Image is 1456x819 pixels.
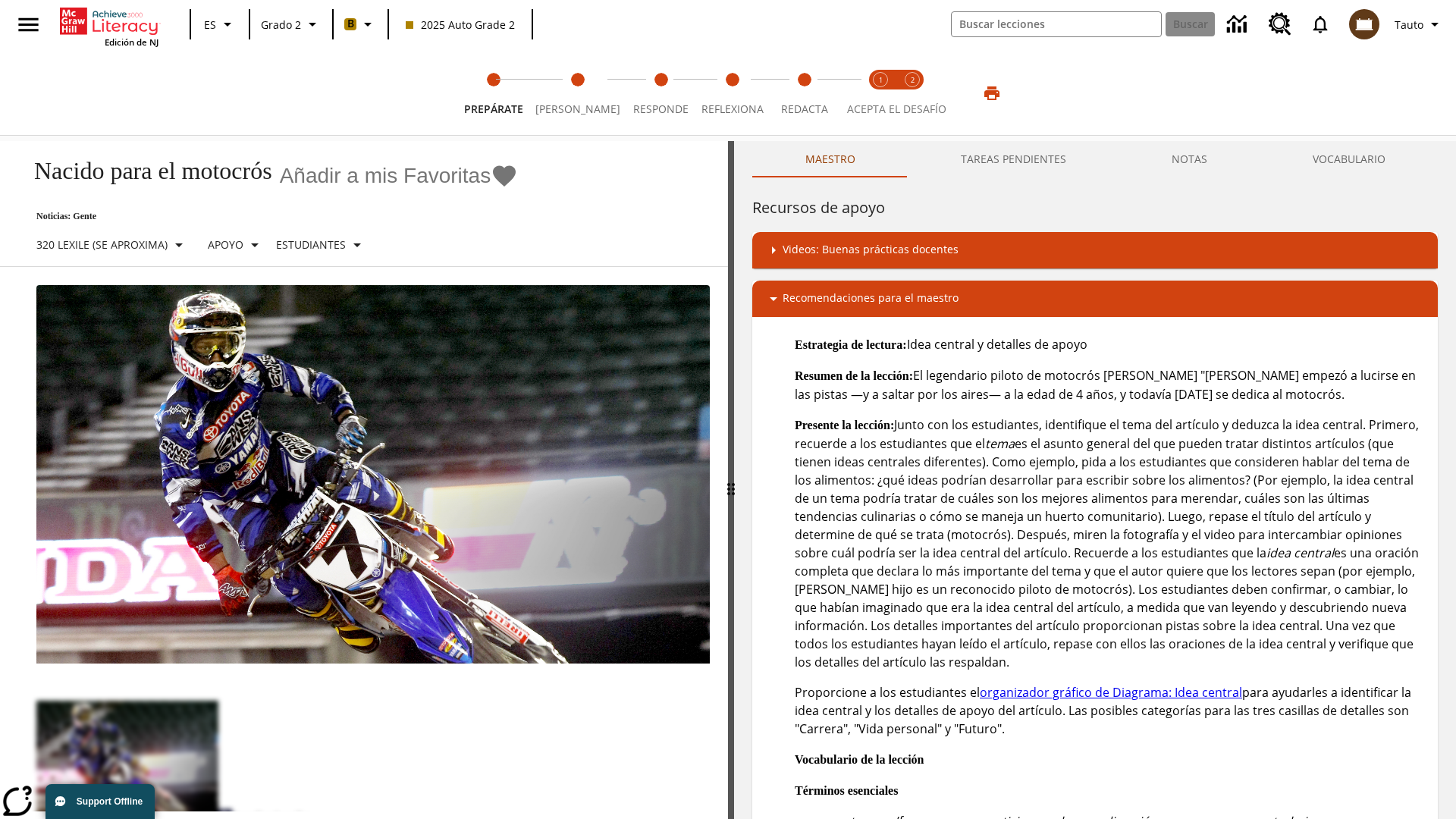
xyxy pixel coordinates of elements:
[196,11,244,38] button: Lenguaje: ES, Selecciona un idioma
[1119,141,1260,177] button: NOTAS
[795,335,1426,354] p: Idea central y detalles de apoyo
[795,419,894,431] strong: Presente la lección:
[985,435,1015,452] em: tema
[908,141,1119,177] button: TAREAS PENDIENTES
[1395,17,1423,33] span: Tauto
[795,683,1426,738] p: Proporcione a los estudiantes el para ayudarles a identificar la idea central y los detalles de a...
[890,52,934,135] button: Acepta el desafío contesta step 2 of 2
[45,784,155,819] button: Support Offline
[280,164,491,188] span: Añadir a mis Favoritas
[1301,5,1340,44] a: Notificaciones
[1218,4,1260,45] a: Centro de información
[968,80,1016,107] button: Imprimir
[752,281,1438,317] div: Recomendaciones para el maestro
[795,416,1426,671] p: Junto con los estudiantes, identifique el tema del artículo y deduzca la idea central. Primero, r...
[795,784,898,797] strong: Términos esenciales
[270,231,372,259] button: Seleccionar estudiante
[1340,5,1389,44] button: Escoja un nuevo avatar
[30,231,194,259] button: Seleccione Lexile, 320 Lexile (Se aproxima)
[1266,544,1334,561] em: idea central
[347,14,354,33] span: B
[36,285,710,664] img: El corredor de motocrós James Stewart vuela por los aires en su motocicleta de montaña
[77,796,143,807] span: Support Offline
[620,52,701,135] button: Responde step 3 of 5
[752,141,1438,177] div: Instructional Panel Tabs
[464,102,523,116] span: Prepárate
[523,52,632,135] button: Lee step 2 of 5
[276,237,346,253] p: Estudiantes
[879,75,883,85] text: 1
[752,141,908,177] button: Maestro
[202,231,270,259] button: Tipo de apoyo, Apoyo
[18,157,272,185] h1: Nacido para el motocrós
[783,290,959,308] p: Recomendaciones para el maestro
[633,102,689,116] span: Responde
[734,141,1456,819] div: activity
[752,232,1438,268] div: Videos: Buenas prácticas docentes
[952,12,1161,36] input: Buscar campo
[795,366,1426,403] p: El legendario piloto de motocrós [PERSON_NAME] "[PERSON_NAME] empezó a lucirse en las pistas —y a...
[781,102,828,116] span: Redacta
[6,2,51,47] button: Abrir el menú lateral
[208,237,243,253] p: Apoyo
[795,753,924,766] strong: Vocabulario de la lección
[728,141,734,819] div: Pulsa la tecla de intro o la barra espaciadora y luego presiona las flechas de derecha e izquierd...
[764,52,845,135] button: Redacta step 5 of 5
[795,338,907,351] strong: Estrategia de lectura:
[1260,4,1301,45] a: Centro de recursos, Se abrirá en una pestaña nueva.
[204,17,216,33] span: ES
[255,11,328,38] button: Grado: Grado 2, Elige un grado
[689,52,776,135] button: Reflexiona step 4 of 5
[911,75,915,85] text: 2
[406,17,515,33] span: 2025 Auto Grade 2
[36,237,168,253] p: 320 Lexile (Se aproxima)
[452,52,535,135] button: Prepárate step 1 of 5
[338,11,383,38] button: Boost El color de la clase es anaranjado claro. Cambiar el color de la clase.
[795,369,913,382] strong: Resumen de la lección:
[1349,9,1379,39] img: avatar image
[105,36,158,48] span: Edición de NJ
[1260,141,1438,177] button: VOCABULARIO
[701,102,764,116] span: Reflexiona
[1389,11,1450,38] button: Perfil/Configuración
[980,684,1242,701] a: organizador gráfico de Diagrama: Idea central
[535,102,620,116] span: [PERSON_NAME]
[752,196,1438,220] h6: Recursos de apoyo
[847,102,946,116] span: ACEPTA EL DESAFÍO
[783,241,959,259] p: Videos: Buenas prácticas docentes
[858,52,902,135] button: Acepta el desafío lee step 1 of 2
[18,211,518,222] p: Noticias: Gente
[60,5,158,48] div: Portada
[261,17,301,33] span: Grado 2
[280,162,519,189] button: Añadir a mis Favoritas - Nacido para el motocrós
